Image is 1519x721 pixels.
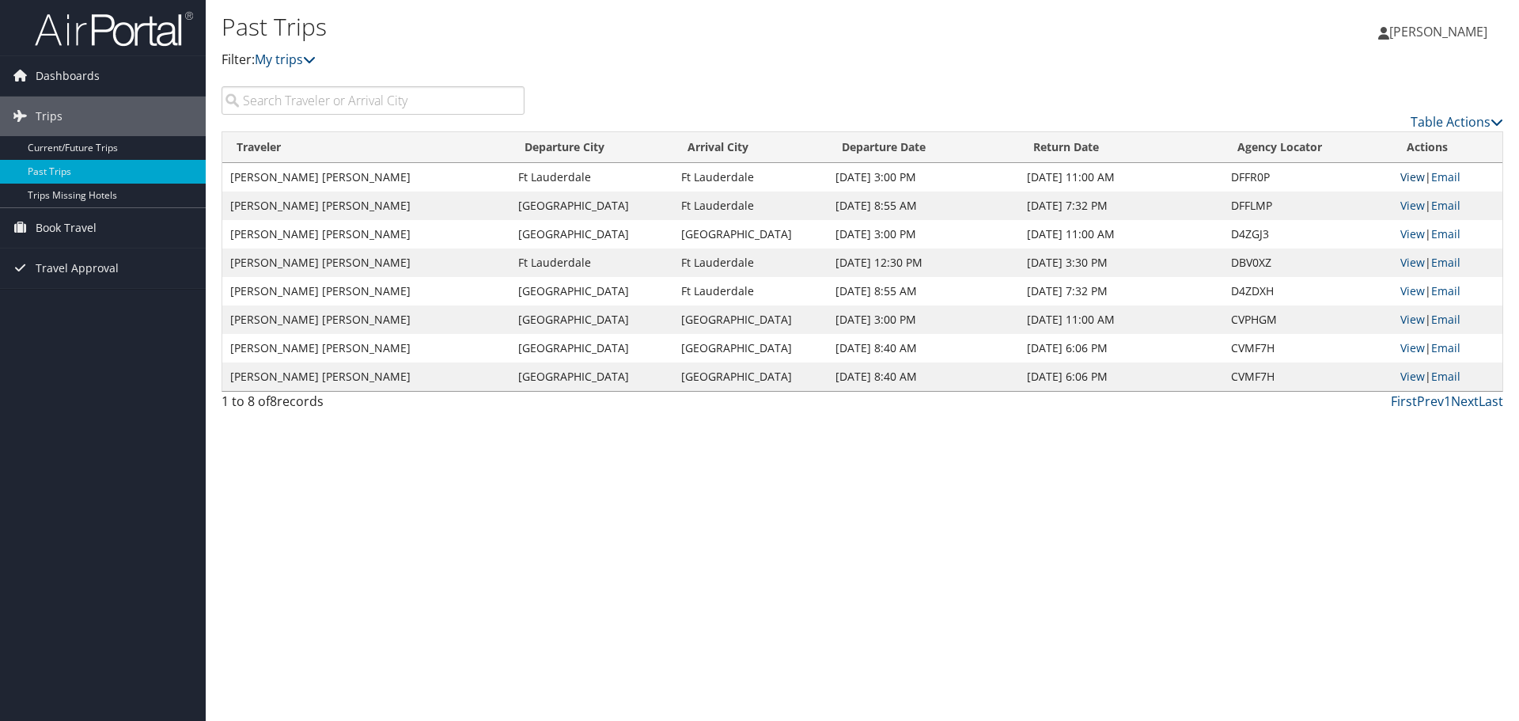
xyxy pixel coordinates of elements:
[222,132,510,163] th: Traveler: activate to sort column ascending
[1400,169,1425,184] a: View
[222,392,525,419] div: 1 to 8 of records
[1392,249,1502,277] td: |
[1223,192,1392,220] td: DFFLMP
[1431,226,1460,241] a: Email
[222,192,510,220] td: [PERSON_NAME] [PERSON_NAME]
[673,305,828,334] td: [GEOGRAPHIC_DATA]
[1400,312,1425,327] a: View
[510,305,674,334] td: [GEOGRAPHIC_DATA]
[222,163,510,192] td: [PERSON_NAME] [PERSON_NAME]
[828,334,1019,362] td: [DATE] 8:40 AM
[36,97,63,136] span: Trips
[1411,113,1503,131] a: Table Actions
[1400,255,1425,270] a: View
[828,362,1019,391] td: [DATE] 8:40 AM
[1400,283,1425,298] a: View
[222,362,510,391] td: [PERSON_NAME] [PERSON_NAME]
[1392,362,1502,391] td: |
[1019,220,1222,249] td: [DATE] 11:00 AM
[1431,198,1460,213] a: Email
[1392,132,1502,163] th: Actions
[1392,277,1502,305] td: |
[1400,340,1425,355] a: View
[1392,163,1502,192] td: |
[1378,8,1503,55] a: [PERSON_NAME]
[1400,226,1425,241] a: View
[1223,277,1392,305] td: D4ZDXH
[1223,220,1392,249] td: D4ZGJ3
[36,249,119,288] span: Travel Approval
[510,362,674,391] td: [GEOGRAPHIC_DATA]
[510,132,674,163] th: Departure City: activate to sort column ascending
[673,192,828,220] td: Ft Lauderdale
[222,305,510,334] td: [PERSON_NAME] [PERSON_NAME]
[1019,163,1222,192] td: [DATE] 11:00 AM
[222,10,1076,44] h1: Past Trips
[1389,23,1487,40] span: [PERSON_NAME]
[1479,393,1503,410] a: Last
[828,249,1019,277] td: [DATE] 12:30 PM
[222,220,510,249] td: [PERSON_NAME] [PERSON_NAME]
[36,56,100,96] span: Dashboards
[510,249,674,277] td: Ft Lauderdale
[222,86,525,115] input: Search Traveler or Arrival City
[1417,393,1444,410] a: Prev
[828,163,1019,192] td: [DATE] 3:00 PM
[1223,132,1392,163] th: Agency Locator: activate to sort column ascending
[1019,334,1222,362] td: [DATE] 6:06 PM
[828,220,1019,249] td: [DATE] 3:00 PM
[673,362,828,391] td: [GEOGRAPHIC_DATA]
[36,208,97,248] span: Book Travel
[673,334,828,362] td: [GEOGRAPHIC_DATA]
[1223,334,1392,362] td: CVMF7H
[1019,362,1222,391] td: [DATE] 6:06 PM
[673,132,828,163] th: Arrival City: activate to sort column ascending
[673,277,828,305] td: Ft Lauderdale
[1431,169,1460,184] a: Email
[1451,393,1479,410] a: Next
[510,277,674,305] td: [GEOGRAPHIC_DATA]
[1223,249,1392,277] td: DBV0XZ
[1019,192,1222,220] td: [DATE] 7:32 PM
[1444,393,1451,410] a: 1
[1392,334,1502,362] td: |
[1431,255,1460,270] a: Email
[1223,305,1392,334] td: CVPHGM
[35,10,193,47] img: airportal-logo.png
[510,220,674,249] td: [GEOGRAPHIC_DATA]
[673,249,828,277] td: Ft Lauderdale
[1431,283,1460,298] a: Email
[1400,369,1425,384] a: View
[828,132,1019,163] th: Departure Date: activate to sort column ascending
[1431,312,1460,327] a: Email
[1019,305,1222,334] td: [DATE] 11:00 AM
[673,220,828,249] td: [GEOGRAPHIC_DATA]
[1431,369,1460,384] a: Email
[1391,393,1417,410] a: First
[1019,132,1222,163] th: Return Date: activate to sort column ascending
[510,192,674,220] td: [GEOGRAPHIC_DATA]
[510,163,674,192] td: Ft Lauderdale
[1019,277,1222,305] td: [DATE] 7:32 PM
[1019,249,1222,277] td: [DATE] 3:30 PM
[673,163,828,192] td: Ft Lauderdale
[1223,362,1392,391] td: CVMF7H
[270,393,277,410] span: 8
[222,249,510,277] td: [PERSON_NAME] [PERSON_NAME]
[828,305,1019,334] td: [DATE] 3:00 PM
[828,277,1019,305] td: [DATE] 8:55 AM
[510,334,674,362] td: [GEOGRAPHIC_DATA]
[1400,198,1425,213] a: View
[1223,163,1392,192] td: DFFR0P
[1392,220,1502,249] td: |
[222,50,1076,70] p: Filter:
[222,334,510,362] td: [PERSON_NAME] [PERSON_NAME]
[828,192,1019,220] td: [DATE] 8:55 AM
[1392,192,1502,220] td: |
[255,51,316,68] a: My trips
[222,277,510,305] td: [PERSON_NAME] [PERSON_NAME]
[1392,305,1502,334] td: |
[1431,340,1460,355] a: Email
